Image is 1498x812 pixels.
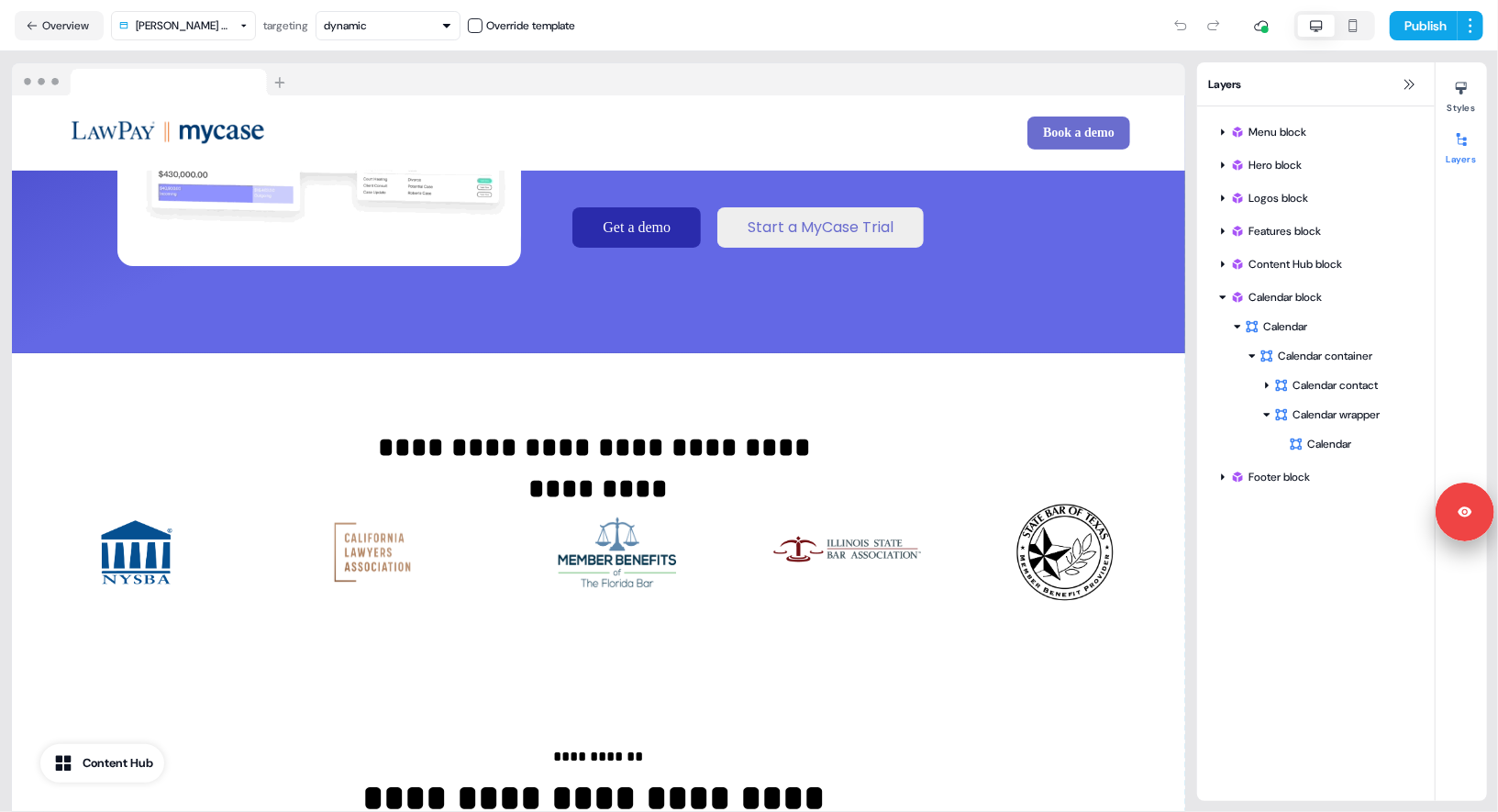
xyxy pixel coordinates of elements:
div: Features block [1230,222,1416,240]
button: Styles [1436,73,1487,114]
div: Calendar block [1230,288,1416,306]
img: Browser topbar [12,63,294,96]
div: Calendar containerCalendar contactCalendar wrapperCalendar [1208,341,1424,459]
div: Calendar container [1259,347,1416,365]
img: Image [553,516,682,589]
div: Content Hub block [1230,255,1416,273]
div: Menu block [1208,117,1424,147]
div: Override template [486,17,575,35]
button: Content Hub [40,744,164,783]
div: [PERSON_NAME] MC + LP 1:Few [136,17,233,35]
div: Calendar contact [1208,371,1424,400]
div: Hero block [1208,150,1424,180]
div: dynamic [324,17,367,35]
div: CalendarCalendar containerCalendar contactCalendar wrapperCalendar [1208,312,1424,459]
button: Book a demo [1027,117,1130,150]
div: Calendar [1289,435,1424,453]
div: Calendar [1208,429,1424,459]
button: Overview [15,11,104,40]
div: Calendar blockCalendarCalendar containerCalendar contactCalendar wrapperCalendar [1208,283,1424,459]
div: Layers [1197,62,1435,106]
div: Calendar [1245,317,1416,336]
div: Get a demoStart a MyCase Trial [572,207,1079,248]
button: Publish [1390,11,1458,40]
div: ImageImageImageImageImage [67,469,1130,636]
button: Start a MyCase Trial [717,207,924,248]
img: Image [82,511,192,594]
div: Content Hub [83,754,153,773]
div: Calendar contact [1274,376,1416,395]
div: Calendar wrapper [1274,406,1416,424]
div: Footer block [1208,462,1424,492]
div: Book a demo [606,117,1131,150]
div: Calendar wrapperCalendar [1208,400,1424,459]
div: targeting [263,17,308,35]
div: Content Hub block [1208,250,1424,279]
img: Image [770,497,926,607]
button: dynamic [316,11,460,40]
img: Image [1015,502,1115,603]
div: Menu block [1230,123,1416,141]
img: Image [281,484,464,621]
div: Logos block [1230,189,1416,207]
div: Features block [1208,217,1424,246]
div: Logos block [1208,184,1424,213]
button: Layers [1436,125,1487,165]
div: Footer block [1230,468,1416,486]
div: Hero block [1230,156,1416,174]
button: Get a demo [572,207,701,248]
